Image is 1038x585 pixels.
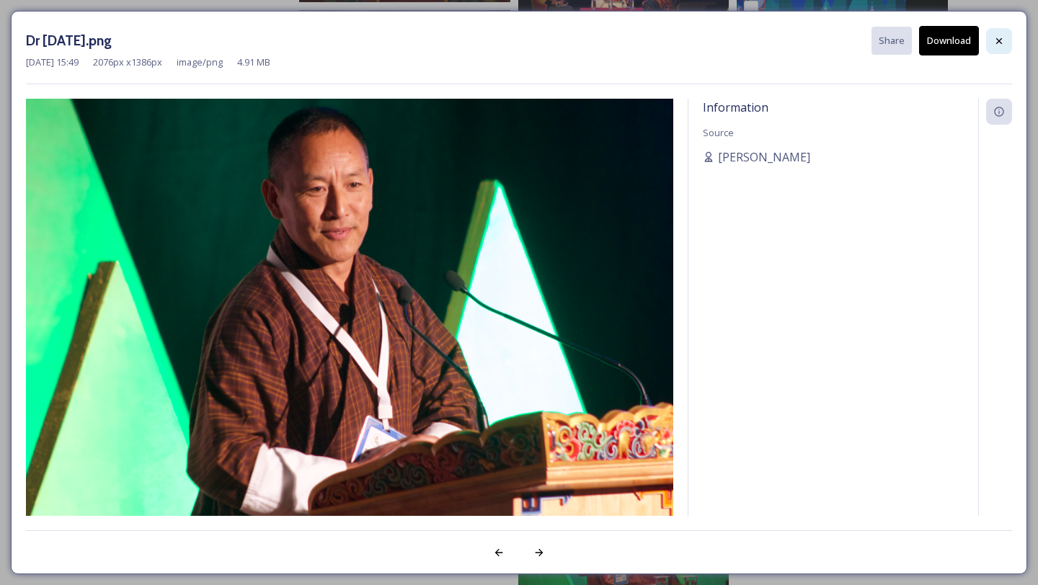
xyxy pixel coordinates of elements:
[919,26,979,55] button: Download
[718,148,810,166] span: [PERSON_NAME]
[26,55,79,69] span: [DATE] 15:49
[26,99,673,531] img: Dr%20Karma.png
[177,55,223,69] span: image/png
[703,99,768,115] span: Information
[871,27,912,55] button: Share
[93,55,162,69] span: 2076 px x 1386 px
[26,30,112,51] h3: Dr [DATE].png
[703,126,734,139] span: Source
[237,55,270,69] span: 4.91 MB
